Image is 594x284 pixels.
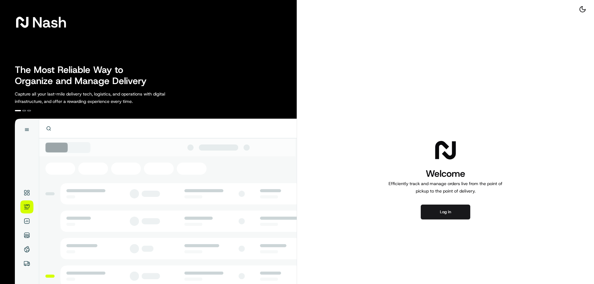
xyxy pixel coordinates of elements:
button: Log in [421,205,470,219]
h2: The Most Reliable Way to Organize and Manage Delivery [15,64,153,87]
h1: Welcome [386,167,505,180]
p: Capture all your last-mile delivery tech, logistics, and operations with digital infrastructure, ... [15,90,193,105]
p: Efficiently track and manage orders live from the point of pickup to the point of delivery. [386,180,505,195]
span: Nash [32,16,67,28]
